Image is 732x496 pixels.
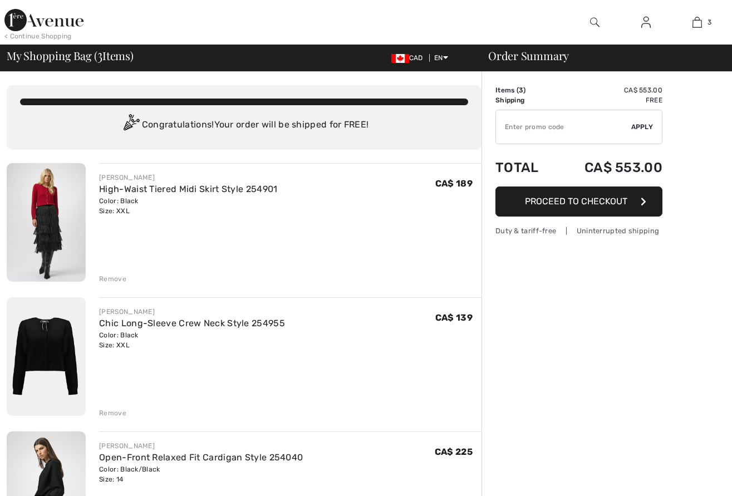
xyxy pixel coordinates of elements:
span: 3 [519,86,523,94]
div: Color: Black Size: XXL [99,196,277,216]
a: 3 [672,16,723,29]
input: Promo code [496,110,631,144]
span: 3 [708,17,711,27]
div: Color: Black/Black Size: 14 [99,464,303,484]
td: Shipping [495,95,555,105]
div: [PERSON_NAME] [99,173,277,183]
span: EN [434,54,448,62]
span: Apply [631,122,654,132]
td: CA$ 553.00 [555,85,662,95]
td: Free [555,95,662,105]
a: Open-Front Relaxed Fit Cardigan Style 254040 [99,452,303,463]
td: CA$ 553.00 [555,149,662,186]
span: Proceed to Checkout [525,196,627,207]
a: High-Waist Tiered Midi Skirt Style 254901 [99,184,277,194]
div: [PERSON_NAME] [99,307,285,317]
span: My Shopping Bag ( Items) [7,50,134,61]
span: CA$ 189 [435,178,473,189]
div: Duty & tariff-free | Uninterrupted shipping [495,225,662,236]
img: My Bag [692,16,702,29]
div: Remove [99,274,126,284]
img: Chic Long-Sleeve Crew Neck Style 254955 [7,297,86,416]
img: Canadian Dollar [391,54,409,63]
div: Remove [99,408,126,418]
a: Sign In [632,16,660,30]
div: [PERSON_NAME] [99,441,303,451]
div: < Continue Shopping [4,31,72,41]
span: CAD [391,54,428,62]
img: search the website [590,16,600,29]
span: 3 [97,47,102,62]
div: Order Summary [475,50,725,61]
td: Total [495,149,555,186]
img: 1ère Avenue [4,9,83,31]
img: High-Waist Tiered Midi Skirt Style 254901 [7,163,86,282]
button: Proceed to Checkout [495,186,662,217]
img: Congratulation2.svg [120,114,142,136]
span: CA$ 139 [435,312,473,323]
img: My Info [641,16,651,29]
a: Chic Long-Sleeve Crew Neck Style 254955 [99,318,285,328]
div: Congratulations! Your order will be shipped for FREE! [20,114,468,136]
div: Color: Black Size: XXL [99,330,285,350]
span: CA$ 225 [435,446,473,457]
td: Items ( ) [495,85,555,95]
